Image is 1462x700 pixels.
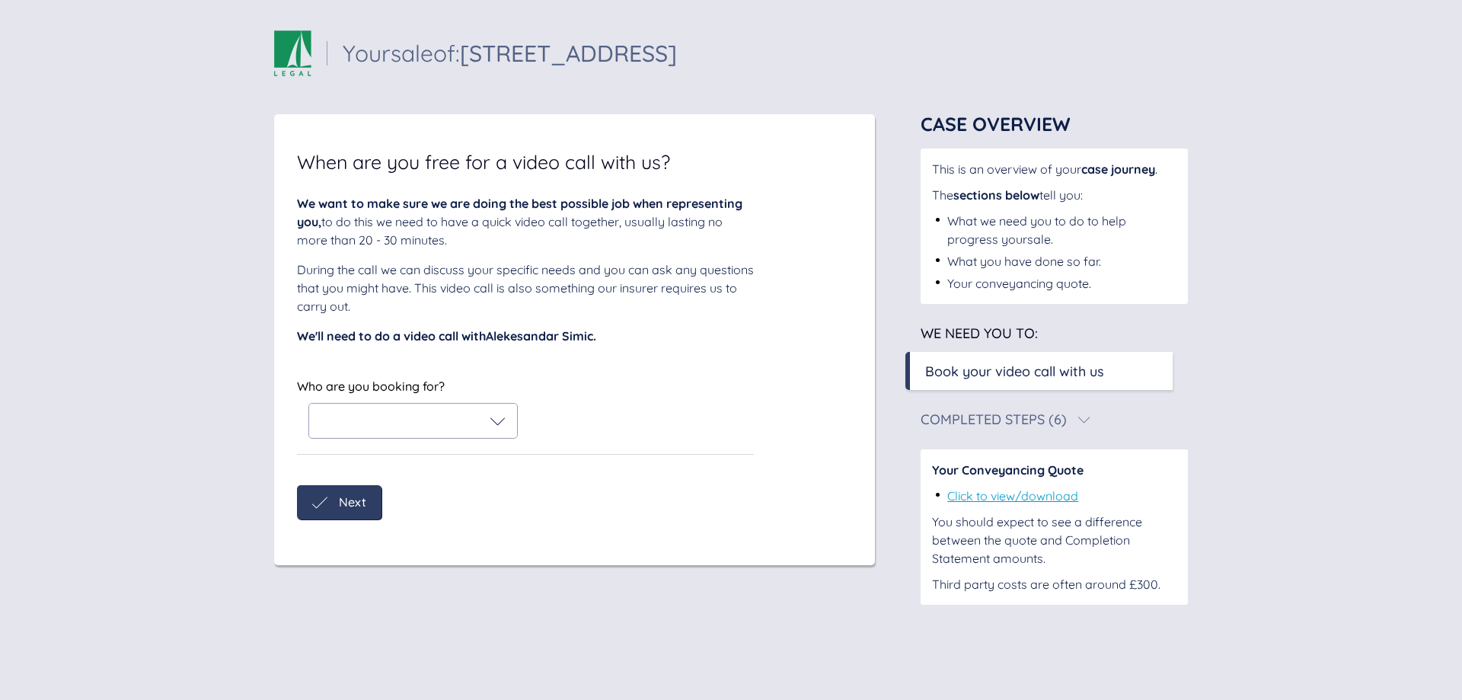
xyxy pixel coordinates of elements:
span: We want to make sure we are doing the best possible job when representing you, [297,196,742,229]
span: case journey [1081,161,1155,177]
div: This is an overview of your . [932,160,1176,178]
span: We'll need to do a video call with Alekesandar Simic . [297,328,596,344]
span: sections below [953,187,1039,203]
div: Your sale of: [343,42,677,65]
a: Click to view/download [947,488,1078,503]
div: During the call we can discuss your specific needs and you can ask any questions that you might h... [297,261,754,315]
div: You should expect to see a difference between the quote and Completion Statement amounts. [932,513,1176,567]
div: Book your video call with us [925,361,1104,382]
div: Third party costs are often around £300. [932,575,1176,593]
span: Who are you booking for? [297,379,445,394]
div: The tell you: [932,186,1176,204]
span: Case Overview [921,112,1071,136]
span: Next [339,495,366,509]
div: What we need you to do to help progress your sale . [947,212,1176,248]
div: Your conveyancing quote. [947,274,1091,292]
div: What you have done so far. [947,252,1101,270]
div: to do this we need to have a quick video call together, usually lasting no more than 20 - 30 minu... [297,194,754,249]
div: Completed Steps (6) [921,413,1067,427]
span: Your Conveyancing Quote [932,462,1084,478]
span: When are you free for a video call with us? [297,152,670,171]
span: We need you to: [921,324,1038,342]
span: [STREET_ADDRESS] [460,39,677,68]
